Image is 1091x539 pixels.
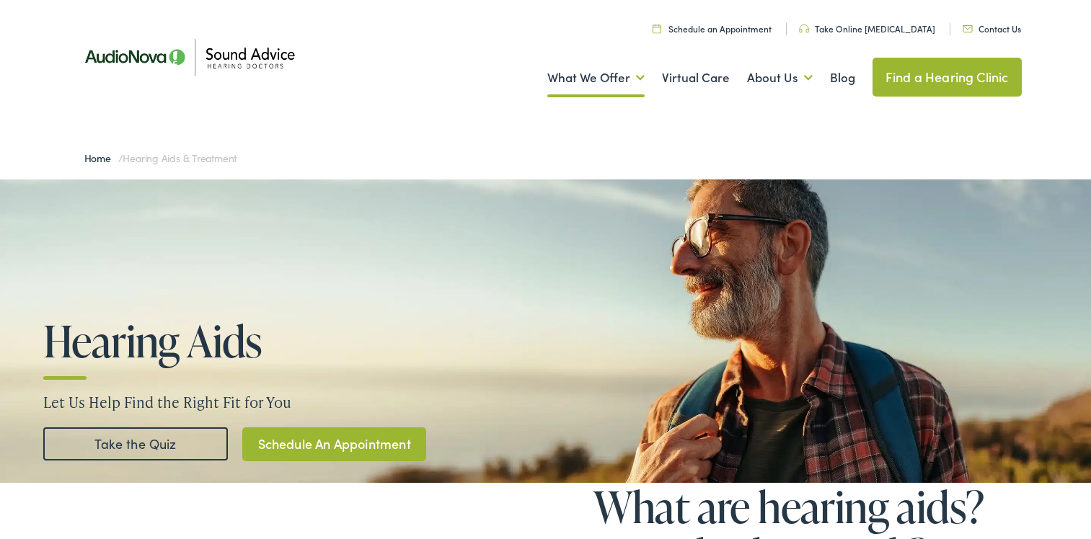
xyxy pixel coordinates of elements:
[747,51,813,104] a: About Us
[242,427,426,461] a: Schedule An Appointment
[873,58,1022,97] a: Find a Hearing Clinic
[43,427,228,460] a: Take the Quiz
[43,317,482,365] h1: Hearing Aids
[799,24,809,33] img: Headphone icon in a unique green color, suggesting audio-related services or features.
[84,151,118,165] a: Home
[830,51,855,104] a: Blog
[963,22,1021,35] a: Contact Us
[799,22,935,35] a: Take Online [MEDICAL_DATA]
[84,151,237,165] span: /
[43,391,1048,413] p: Let Us Help Find the Right Fit for You
[123,151,237,165] span: Hearing Aids & Treatment
[662,51,730,104] a: Virtual Care
[963,25,973,32] img: Icon representing mail communication in a unique green color, indicative of contact or communicat...
[547,51,645,104] a: What We Offer
[653,24,661,33] img: Calendar icon in a unique green color, symbolizing scheduling or date-related features.
[653,22,772,35] a: Schedule an Appointment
